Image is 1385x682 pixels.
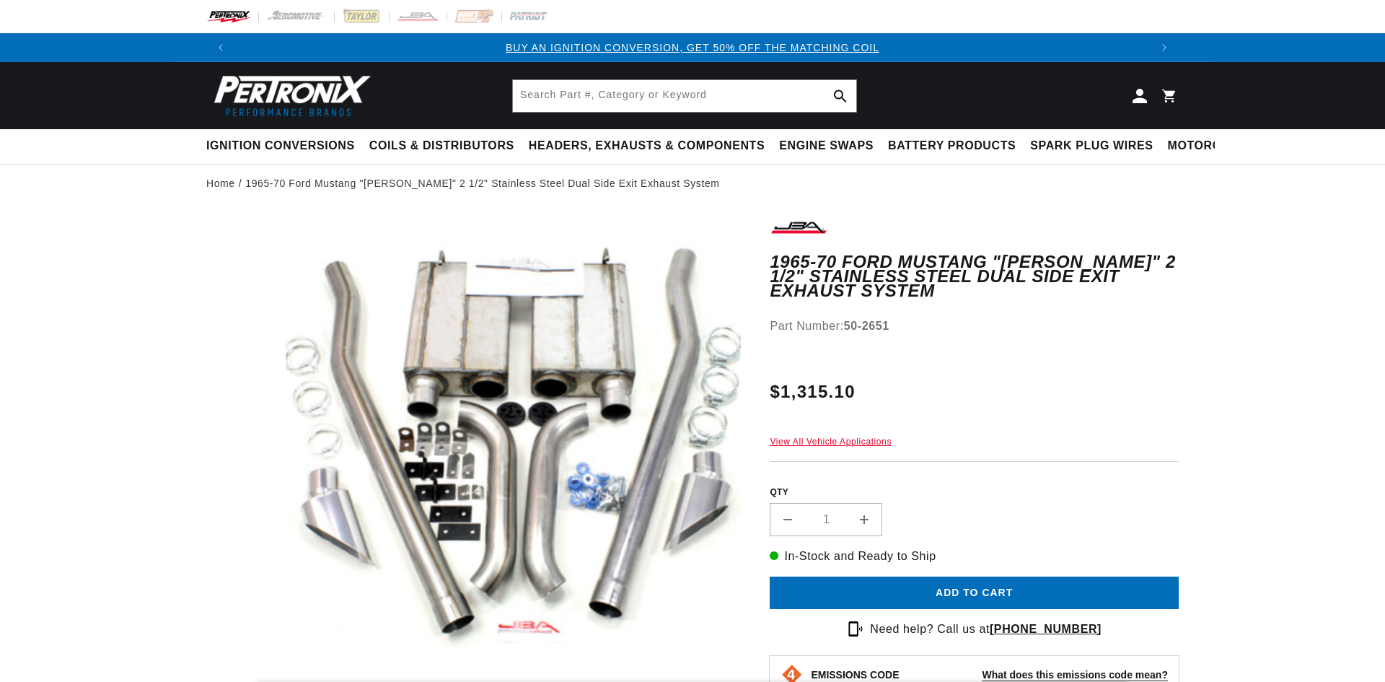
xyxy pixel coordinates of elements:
[206,217,741,680] media-gallery: Gallery Viewer
[1030,139,1153,154] span: Spark Plug Wires
[811,669,899,681] strong: EMISSIONS CODE
[770,255,1179,299] h1: 1965-70 Ford Mustang "[PERSON_NAME]" 2 1/2" Stainless Steel Dual Side Exit Exhaust System
[206,129,362,163] summary: Ignition Conversions
[369,139,514,154] span: Coils & Distributors
[170,33,1215,62] slideshow-component: Translation missing: en.sections.announcements.announcement_bar
[206,175,1179,191] nav: breadcrumbs
[772,129,881,163] summary: Engine Swaps
[1150,33,1179,62] button: Translation missing: en.sections.announcements.next_announcement
[888,139,1016,154] span: Battery Products
[770,547,1179,566] p: In-Stock and Ready to Ship
[779,139,874,154] span: Engine Swaps
[206,175,235,191] a: Home
[990,623,1102,635] a: [PHONE_NUMBER]
[811,668,1168,681] button: EMISSIONS CODEWhat does this emissions code mean?
[522,129,772,163] summary: Headers, Exhausts & Components
[235,40,1150,56] div: 1 of 3
[870,620,1102,639] p: Need help? Call us at
[206,33,235,62] button: Translation missing: en.sections.announcements.previous_announcement
[982,669,1168,681] strong: What does this emissions code mean?
[206,71,372,121] img: Pertronix
[235,40,1150,56] div: Announcement
[770,317,1179,336] div: Part Number:
[770,379,855,405] span: $1,315.10
[881,129,1023,163] summary: Battery Products
[844,320,889,332] strong: 50-2651
[1023,129,1160,163] summary: Spark Plug Wires
[1168,139,1254,154] span: Motorcycle
[770,437,892,447] a: View All Vehicle Applications
[245,175,719,191] a: 1965-70 Ford Mustang "[PERSON_NAME]" 2 1/2" Stainless Steel Dual Side Exit Exhaust System
[506,42,879,53] a: BUY AN IGNITION CONVERSION, GET 50% OFF THE MATCHING COIL
[206,139,355,154] span: Ignition Conversions
[770,577,1179,609] button: Add to cart
[1161,129,1261,163] summary: Motorcycle
[825,80,856,112] button: Search Part #, Category or Keyword
[362,129,522,163] summary: Coils & Distributors
[529,139,765,154] span: Headers, Exhausts & Components
[770,486,1179,499] label: QTY
[513,80,856,112] input: Search Part #, Category or Keyword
